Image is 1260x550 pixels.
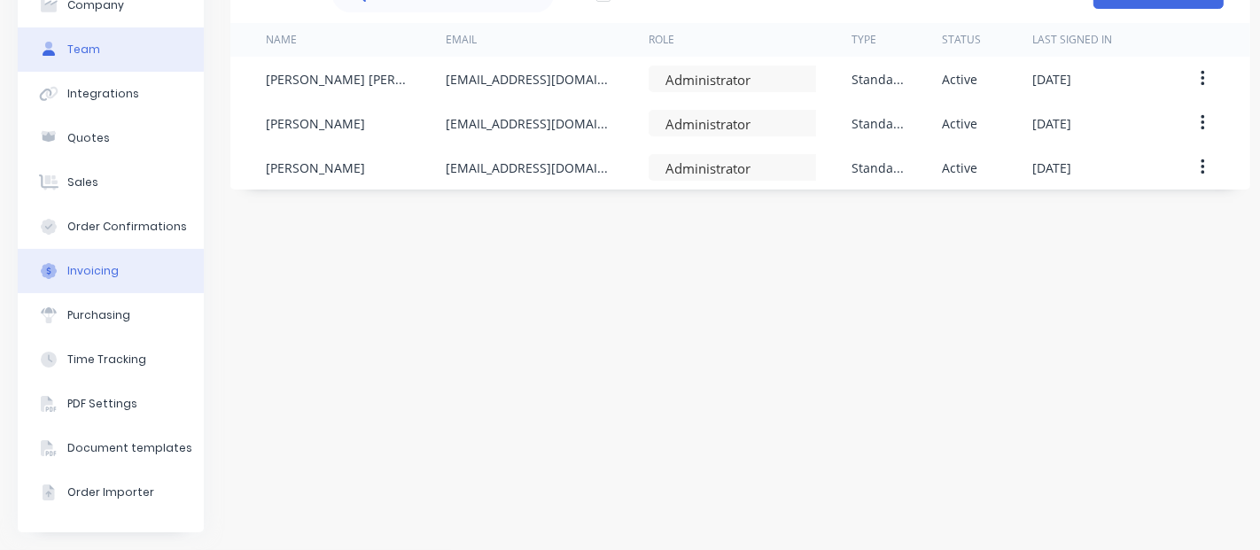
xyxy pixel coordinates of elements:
div: Standard [852,159,906,177]
div: Type [852,32,876,48]
div: Status [942,32,981,48]
button: Order Confirmations [18,205,204,249]
div: [DATE] [1032,70,1071,89]
div: [DATE] [1032,114,1071,133]
div: Team [67,42,100,58]
button: Quotes [18,116,204,160]
div: Last signed in [1032,32,1112,48]
div: [PERSON_NAME] [PERSON_NAME] [266,70,410,89]
div: Integrations [67,86,139,102]
div: Order Importer [67,484,154,500]
div: Role [649,32,674,48]
div: Invoicing [67,263,119,279]
div: Purchasing [67,307,130,323]
div: [EMAIL_ADDRESS][DOMAIN_NAME] [446,114,613,133]
div: Active [942,70,977,89]
div: Quotes [67,130,110,146]
button: Purchasing [18,293,204,337]
button: Invoicing [18,249,204,293]
button: Team [18,27,204,72]
div: Active [942,114,977,133]
div: Time Tracking [67,352,146,368]
button: Document templates [18,426,204,470]
div: PDF Settings [67,396,137,412]
div: Active [942,159,977,177]
div: Standard [852,114,906,133]
div: Document templates [67,440,192,456]
div: [PERSON_NAME] [266,114,365,133]
div: [PERSON_NAME] [266,159,365,177]
div: [EMAIL_ADDRESS][DOMAIN_NAME] [446,159,613,177]
div: [EMAIL_ADDRESS][DOMAIN_NAME] [446,70,613,89]
div: Order Confirmations [67,219,187,235]
button: PDF Settings [18,382,204,426]
div: [DATE] [1032,159,1071,177]
button: Sales [18,160,204,205]
div: Standard [852,70,906,89]
button: Order Importer [18,470,204,515]
div: Sales [67,174,98,190]
button: Integrations [18,72,204,116]
div: Email [446,32,477,48]
button: Time Tracking [18,337,204,382]
div: Name [266,32,297,48]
